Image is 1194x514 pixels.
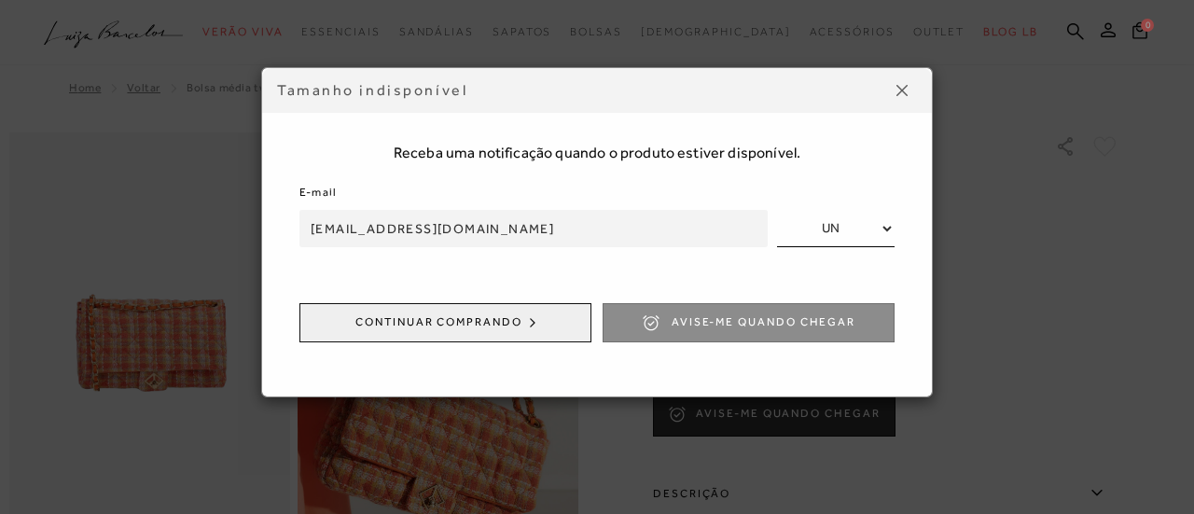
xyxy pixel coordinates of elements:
[299,184,337,201] label: E-mail
[299,210,768,247] input: Informe seu e-mail
[896,85,908,96] img: icon-close.png
[299,303,591,342] button: Continuar comprando
[299,143,895,163] span: Receba uma notificação quando o produto estiver disponível.
[277,80,887,101] div: Tamanho indisponível
[603,303,895,342] button: Avise-me quando chegar
[672,314,855,330] span: Avise-me quando chegar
